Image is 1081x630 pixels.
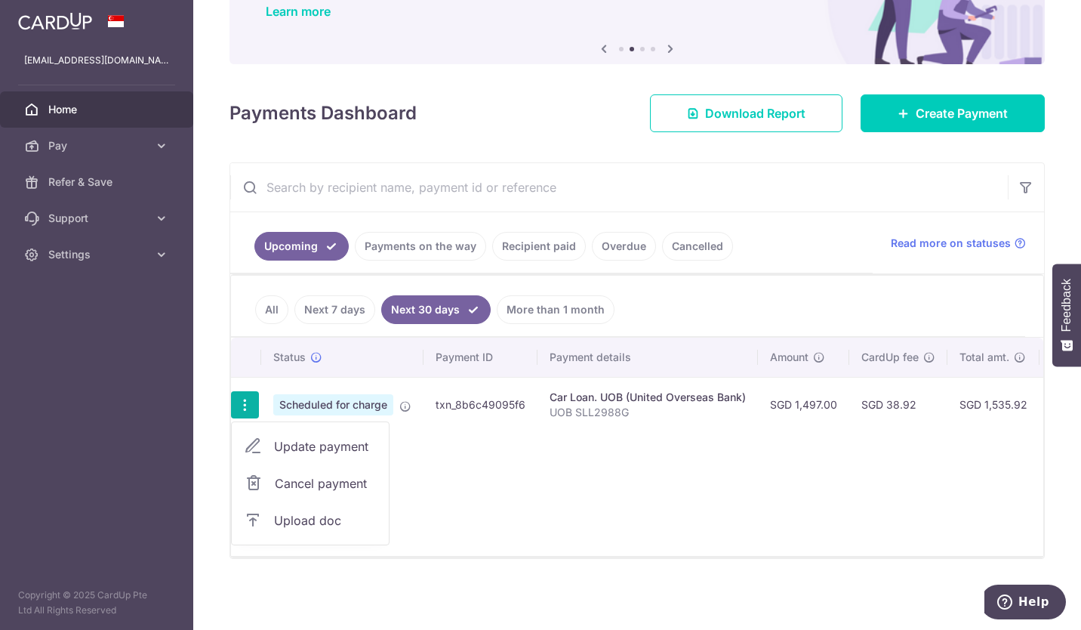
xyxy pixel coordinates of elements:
td: txn_8b6c49095f6 [423,377,537,432]
span: Download Report [705,104,805,122]
span: Amount [770,350,808,365]
a: Learn more [266,4,331,19]
span: Home [48,102,148,117]
div: Car Loan. UOB (United Overseas Bank) [550,390,746,405]
iframe: Opens a widget where you can find more information [984,585,1066,622]
th: Payment ID [423,338,537,377]
a: Upcoming [254,232,349,261]
a: All [255,295,288,324]
span: Read more on statuses [891,236,1011,251]
td: SGD 38.92 [849,377,947,432]
p: UOB SLL2988G [550,405,746,420]
span: Create Payment [916,104,1008,122]
span: CardUp fee [861,350,919,365]
button: Feedback - Show survey [1052,264,1081,366]
a: Next 7 days [294,295,375,324]
a: Create Payment [861,94,1045,132]
h4: Payments Dashboard [229,100,417,127]
a: Overdue [592,232,656,261]
span: Settings [48,247,148,262]
p: [EMAIL_ADDRESS][DOMAIN_NAME] [24,53,169,68]
span: Feedback [1060,279,1073,332]
input: Search by recipient name, payment id or reference [230,163,1008,212]
img: CardUp [18,12,92,30]
th: Payment details [537,338,758,377]
span: Refer & Save [48,174,148,190]
a: Read more on statuses [891,236,1026,251]
a: Payments on the way [355,232,486,261]
td: SGD 1,535.92 [947,377,1039,432]
a: Recipient paid [492,232,586,261]
span: Scheduled for charge [273,394,393,415]
a: Download Report [650,94,842,132]
a: Cancelled [662,232,733,261]
a: More than 1 month [497,295,614,324]
span: Status [273,350,306,365]
span: Total amt. [959,350,1009,365]
span: Pay [48,138,148,153]
span: Support [48,211,148,226]
td: SGD 1,497.00 [758,377,849,432]
a: Next 30 days [381,295,491,324]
